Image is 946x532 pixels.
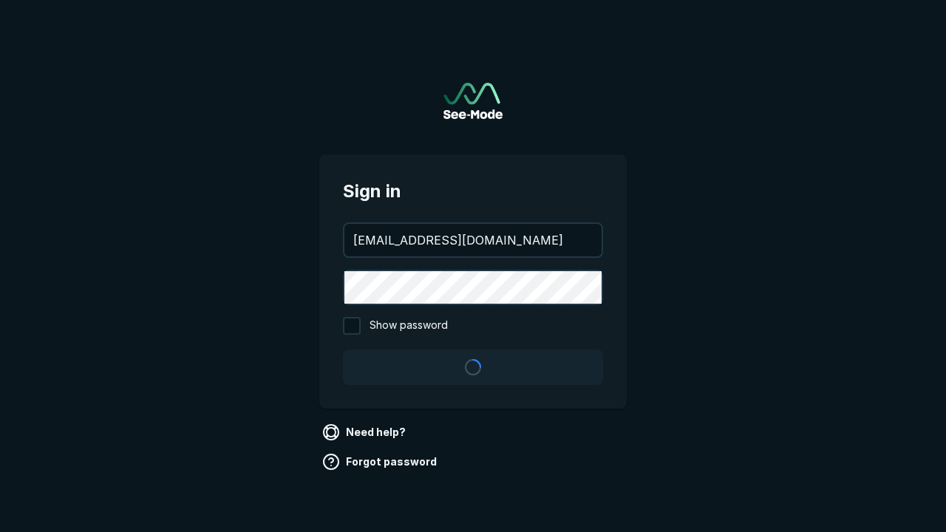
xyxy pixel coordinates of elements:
a: Go to sign in [443,83,503,119]
span: Show password [370,317,448,335]
a: Need help? [319,420,412,444]
span: Sign in [343,178,603,205]
img: See-Mode Logo [443,83,503,119]
a: Forgot password [319,450,443,474]
input: your@email.com [344,224,602,256]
